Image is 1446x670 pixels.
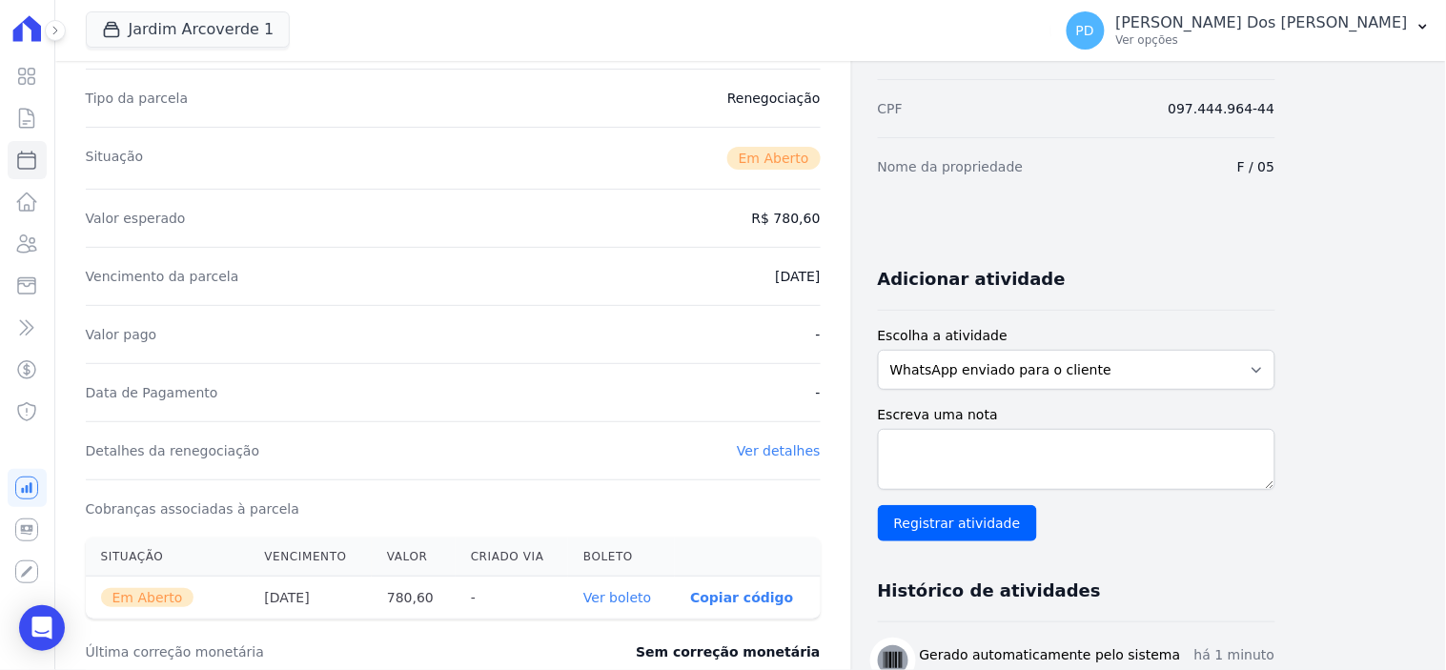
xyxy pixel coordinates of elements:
th: Vencimento [249,538,372,577]
dd: [DATE] [775,267,820,286]
dt: Detalhes da renegociação [86,441,260,460]
dt: Data de Pagamento [86,383,218,402]
div: Open Intercom Messenger [19,605,65,651]
dt: Valor pago [86,325,157,344]
button: Jardim Arcoverde 1 [86,11,291,48]
dd: - [816,325,821,344]
input: Registrar atividade [878,505,1037,541]
a: Ver boleto [583,590,651,605]
dd: R$ 780,60 [752,209,821,228]
dd: Sem correção monetária [636,642,820,661]
th: Boleto [568,538,675,577]
a: Ver detalhes [737,443,821,458]
p: [PERSON_NAME] Dos [PERSON_NAME] [1116,13,1408,32]
th: [DATE] [249,577,372,619]
th: 780,60 [372,577,456,619]
th: - [456,577,568,619]
dt: Vencimento da parcela [86,267,239,286]
dd: - [816,383,821,402]
th: Valor [372,538,456,577]
p: há 1 minuto [1194,645,1275,665]
h3: Gerado automaticamente pelo sistema [920,645,1181,665]
span: PD [1076,24,1094,37]
p: Ver opções [1116,32,1408,48]
button: PD [PERSON_NAME] Dos [PERSON_NAME] Ver opções [1051,4,1446,57]
label: Escreva uma nota [878,405,1275,425]
dt: Tipo da parcela [86,89,189,108]
th: Situação [86,538,250,577]
button: Copiar código [690,590,793,605]
dt: Última correção monetária [86,642,520,661]
dt: Valor esperado [86,209,186,228]
label: Escolha a atividade [878,326,1275,346]
span: Em Aberto [727,147,821,170]
dt: Situação [86,147,144,170]
dt: Nome da propriedade [878,157,1024,176]
h3: Histórico de atividades [878,579,1101,602]
span: Em Aberto [101,588,194,607]
dd: Renegociação [727,89,821,108]
dt: CPF [878,99,903,118]
h3: Adicionar atividade [878,268,1066,291]
dd: F / 05 [1237,157,1274,176]
dt: Cobranças associadas à parcela [86,499,299,518]
dd: 097.444.964-44 [1169,99,1275,118]
th: Criado via [456,538,568,577]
